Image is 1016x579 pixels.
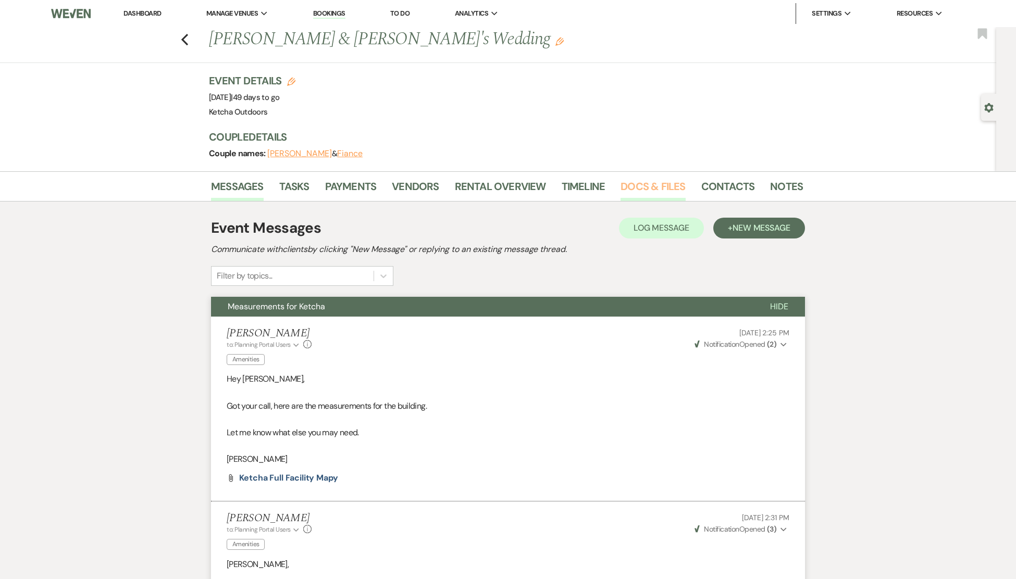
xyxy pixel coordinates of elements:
a: Contacts [701,178,755,201]
span: Couple names: [209,148,267,159]
div: Filter by topics... [217,270,272,282]
span: Manage Venues [206,8,258,19]
span: Resources [897,8,933,19]
button: Edit [555,36,564,46]
span: Analytics [455,8,488,19]
span: | [231,92,279,103]
h1: Event Messages [211,217,321,239]
h5: [PERSON_NAME] [227,327,312,340]
span: Opened [695,339,776,349]
a: Docs & Files [621,178,685,201]
strong: ( 3 ) [767,524,776,534]
a: Bookings [313,9,345,19]
a: Timeline [562,178,605,201]
button: [PERSON_NAME] [267,149,332,158]
button: Measurements for Ketcha [211,297,753,317]
button: Fiance [337,149,363,158]
span: [DATE] 2:25 PM [739,328,789,337]
p: Let me know what else you may need. [227,426,789,439]
span: Log Message [634,222,689,233]
h3: Couple Details [209,130,792,144]
a: To Do [390,9,410,18]
span: New Message [733,222,790,233]
a: Dashboard [123,9,161,18]
h2: Communicate with clients by clicking "New Message" or replying to an existing message thread. [211,243,805,256]
button: Open lead details [984,102,994,112]
span: Notification [704,339,739,349]
span: [DATE] [209,92,279,103]
h3: Event Details [209,73,295,88]
a: Notes [770,178,803,201]
a: Messages [211,178,264,201]
h1: [PERSON_NAME] & [PERSON_NAME]'s Wedding [209,27,676,52]
button: NotificationOpened (2) [693,339,789,350]
img: Weven Logo [51,3,91,24]
p: [PERSON_NAME], [227,558,789,571]
strong: ( 2 ) [767,339,776,349]
a: Vendors [392,178,439,201]
a: Tasks [279,178,309,201]
span: Amenities [227,539,265,550]
span: Ketcha Full Facility Mapy [239,472,338,483]
p: [PERSON_NAME] [227,452,789,466]
button: +New Message [713,218,805,238]
a: Payments [325,178,377,201]
span: & [267,148,363,159]
span: [DATE] 2:31 PM [742,513,789,522]
button: Log Message [619,218,704,238]
p: Hey [PERSON_NAME], [227,372,789,386]
span: Settings [812,8,841,19]
h5: [PERSON_NAME] [227,512,312,525]
span: to: Planning Portal Users [227,341,291,349]
span: to: Planning Portal Users [227,525,291,534]
a: Ketcha Full Facility Mapy [239,474,338,482]
span: 49 days to go [233,92,280,103]
span: Ketcha Outdoors [209,107,267,117]
button: to: Planning Portal Users [227,340,301,349]
span: Notification [704,524,739,534]
a: Rental Overview [455,178,546,201]
p: Got your call, here are the measurements for the building. [227,399,789,413]
button: NotificationOpened (3) [693,524,789,535]
span: Opened [695,524,776,534]
span: Hide [770,301,788,312]
button: to: Planning Portal Users [227,525,301,534]
button: Hide [753,297,805,317]
span: Amenities [227,354,265,365]
span: Measurements for Ketcha [228,301,325,312]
